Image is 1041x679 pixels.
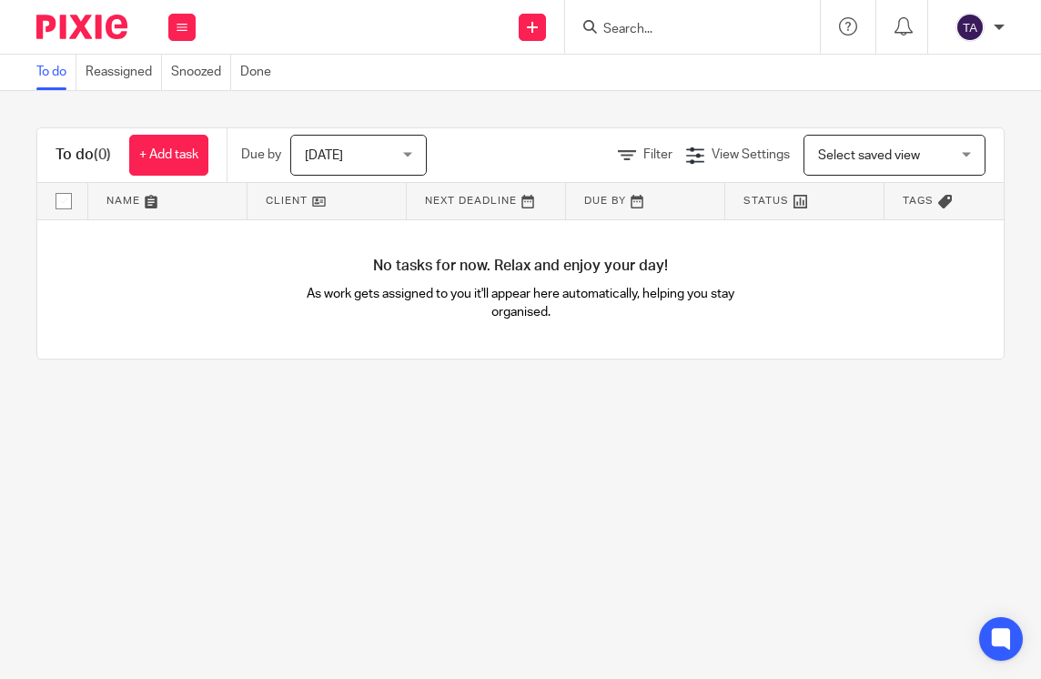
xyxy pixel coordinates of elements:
[171,55,231,90] a: Snoozed
[36,55,76,90] a: To do
[712,148,790,161] span: View Settings
[279,285,763,322] p: As work gets assigned to you it'll appear here automatically, helping you stay organised.
[240,55,280,90] a: Done
[129,135,208,176] a: + Add task
[86,55,162,90] a: Reassigned
[643,148,672,161] span: Filter
[601,22,765,38] input: Search
[37,257,1004,276] h4: No tasks for now. Relax and enjoy your day!
[56,146,111,165] h1: To do
[36,15,127,39] img: Pixie
[955,13,985,42] img: svg%3E
[903,196,934,206] span: Tags
[241,146,281,164] p: Due by
[305,149,343,162] span: [DATE]
[94,147,111,162] span: (0)
[818,149,920,162] span: Select saved view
